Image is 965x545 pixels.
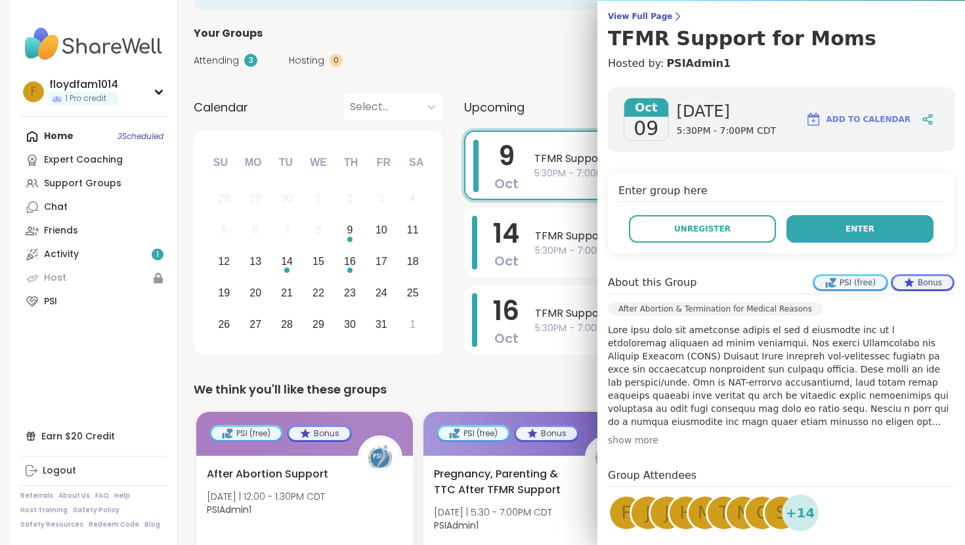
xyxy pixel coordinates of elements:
[608,495,645,531] a: f
[608,56,954,71] h4: Hosted by:
[244,54,257,67] div: 3
[344,252,356,270] div: 16
[630,495,666,531] a: j
[633,117,658,140] span: 09
[410,190,416,207] div: 4
[434,519,479,532] b: PSIAdmin1
[375,315,387,333] div: 31
[719,500,729,526] span: T
[608,11,954,50] a: View Full PageTFMR Support for Moms
[144,520,160,529] a: Blog
[206,148,235,177] div: Su
[281,284,293,302] div: 21
[73,506,119,515] a: Safety Policy
[805,111,821,127] img: ShareWell Logomark
[336,279,364,307] div: Choose Thursday, October 23rd, 2025
[211,427,281,440] div: PSI (free)
[20,424,167,448] div: Earn $20 Credit
[44,177,121,190] div: Support Groups
[253,221,259,239] div: 6
[20,266,167,290] a: Host
[378,190,384,207] div: 3
[249,315,261,333] div: 27
[516,427,577,440] div: Bonus
[281,252,293,270] div: 14
[194,54,239,68] span: Attending
[367,310,395,338] div: Choose Friday, October 31st, 2025
[316,221,322,239] div: 8
[893,276,953,289] div: Bonus
[207,503,251,516] b: PSIAdmin1
[535,244,916,258] span: 5:30PM - 7:00PM CDT
[20,148,167,172] a: Expert Coaching
[312,315,324,333] div: 29
[464,98,525,116] span: Upcoming
[271,148,300,177] div: Tu
[347,190,353,207] div: 2
[273,216,301,245] div: Not available Tuesday, October 7th, 2025
[194,26,263,41] span: Your Groups
[289,427,350,440] div: Bonus
[218,284,230,302] div: 19
[305,216,333,245] div: Not available Wednesday, October 8th, 2025
[44,272,66,285] div: Host
[330,54,343,67] div: 0
[398,185,427,213] div: Not available Saturday, October 4th, 2025
[535,321,916,335] span: 5:30PM - 7:00PM CDT
[649,495,685,531] a: j
[242,216,270,245] div: Not available Monday, October 6th, 2025
[608,302,823,315] div: After Abortion & Termination for Medical Reasons
[347,221,353,239] div: 9
[20,459,167,483] a: Logout
[273,248,301,276] div: Choose Tuesday, October 14th, 2025
[20,506,68,515] a: Host Training
[439,427,508,440] div: PSI (free)
[249,252,261,270] div: 13
[281,315,293,333] div: 28
[305,310,333,338] div: Choose Wednesday, October 29th, 2025
[498,138,515,174] span: 9
[624,98,668,117] span: Oct
[846,223,874,235] span: Enter
[407,221,419,239] div: 11
[242,279,270,307] div: Choose Monday, October 20th, 2025
[534,167,914,180] span: 5:30PM - 7:00PM CDT
[608,27,954,50] h3: TFMR Support for Moms
[242,185,270,213] div: Not available Monday, September 29th, 2025
[608,275,697,291] h4: About this Group
[608,434,954,447] div: show more
[608,323,954,428] p: Lore ipsu dolo sit ametconse adipis el sed d eiusmodte inc ut l etdoloremag aliquaen ad minim ven...
[58,491,90,500] a: About Us
[336,248,364,276] div: Choose Thursday, October 16th, 2025
[375,221,387,239] div: 10
[360,437,400,478] img: PSIAdmin1
[645,500,651,526] span: j
[20,290,167,313] a: PSI
[493,293,519,329] span: 16
[44,224,78,237] div: Friends
[249,284,261,302] div: 20
[249,190,261,207] div: 29
[210,248,238,276] div: Choose Sunday, October 12th, 2025
[629,215,776,243] button: Unregister
[305,248,333,276] div: Choose Wednesday, October 15th, 2025
[49,77,118,92] div: floydfam1014
[218,315,230,333] div: 26
[208,183,428,340] div: month 2025-10
[20,491,53,500] a: Referrals
[398,279,427,307] div: Choose Saturday, October 25th, 2025
[95,491,109,500] a: FAQ
[207,490,325,503] span: [DATE] | 12:00 - 1:30PM CDT
[725,495,761,531] a: n
[304,148,333,177] div: We
[210,185,238,213] div: Not available Sunday, September 28th, 2025
[194,98,248,116] span: Calendar
[218,190,230,207] div: 28
[369,148,398,177] div: Fr
[786,503,815,523] span: + 14
[398,310,427,338] div: Choose Saturday, November 1st, 2025
[402,148,431,177] div: Sa
[800,104,916,135] button: Add to Calendar
[114,491,130,500] a: Help
[622,500,632,526] span: f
